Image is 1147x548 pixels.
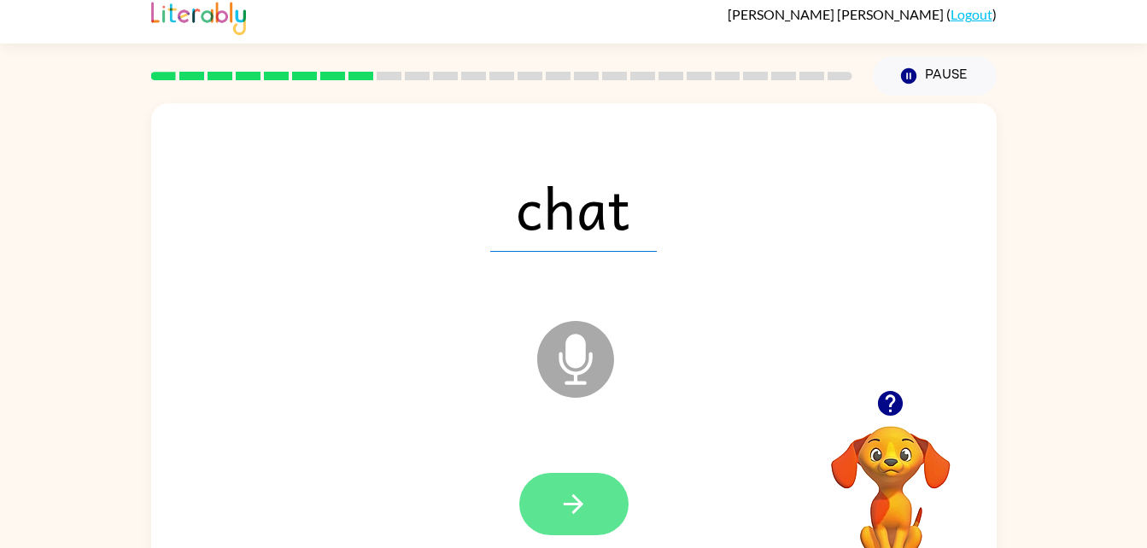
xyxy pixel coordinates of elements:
[873,56,997,96] button: Pause
[728,6,946,22] span: [PERSON_NAME] [PERSON_NAME]
[728,6,997,22] div: ( )
[951,6,992,22] a: Logout
[490,163,657,252] span: chat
